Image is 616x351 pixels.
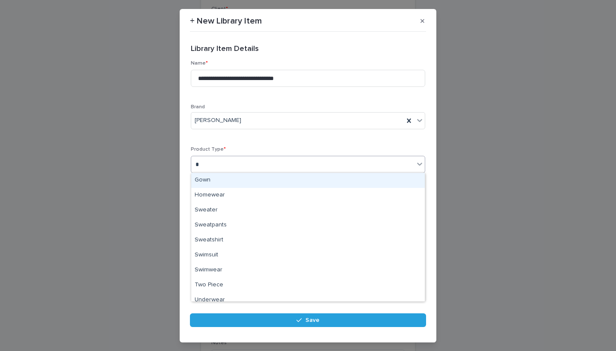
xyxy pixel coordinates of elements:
[191,263,425,278] div: Swimwear
[190,313,426,327] button: Save
[191,173,425,188] div: Gown
[195,116,241,125] span: [PERSON_NAME]
[191,293,425,308] div: Underwear
[305,317,320,323] span: Save
[191,218,425,233] div: Sweatpants
[191,45,259,54] h2: Library Item Details
[190,16,262,26] p: + New Library Item
[191,248,425,263] div: Swimsuit
[191,147,226,152] span: Product Type
[191,278,425,293] div: Two Piece
[191,233,425,248] div: Sweatshirt
[191,61,208,66] span: Name
[191,188,425,203] div: Homewear
[191,203,425,218] div: Sweater
[191,104,205,110] span: Brand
